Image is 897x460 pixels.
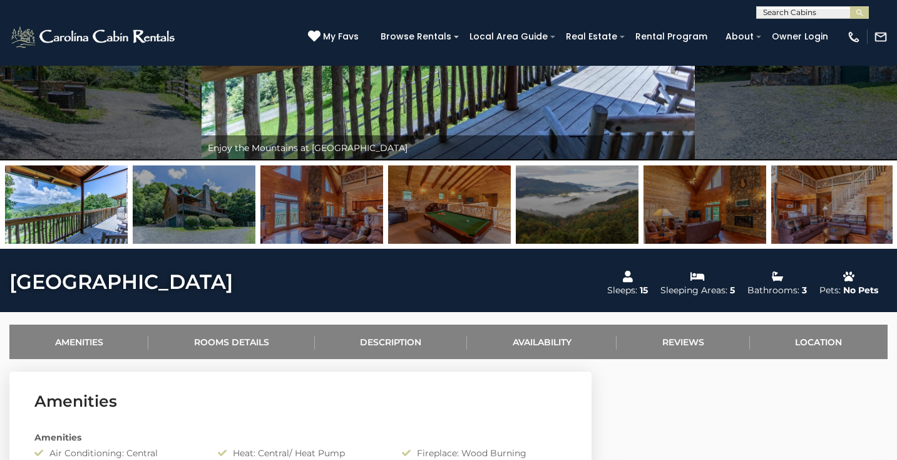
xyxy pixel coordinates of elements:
a: About [719,27,760,46]
div: Heat: Central/ Heat Pump [208,447,392,459]
a: Amenities [9,325,148,359]
a: Rental Program [629,27,714,46]
span: My Favs [323,30,359,43]
h3: Amenities [34,390,566,412]
img: mail-regular-white.png [874,30,888,44]
div: Enjoy the Mountains at [GEOGRAPHIC_DATA] [202,135,695,160]
a: Browse Rentals [374,27,458,46]
div: Air Conditioning: Central [25,447,208,459]
div: Amenities [25,431,576,444]
img: 163466703 [5,165,128,244]
img: phone-regular-white.png [847,30,861,44]
img: 163466672 [643,165,766,244]
a: Location [750,325,888,359]
img: 163466707 [133,165,255,244]
img: White-1-2.png [9,24,178,50]
a: Reviews [617,325,749,359]
img: 163466673 [771,165,894,244]
a: Real Estate [560,27,623,46]
img: 163466671 [516,165,638,244]
a: Local Area Guide [463,27,554,46]
a: Description [315,325,467,359]
a: My Favs [308,30,362,44]
a: Rooms Details [148,325,314,359]
img: 163466697 [388,165,511,244]
a: Availability [467,325,617,359]
img: 163466674 [260,165,383,244]
a: Owner Login [766,27,834,46]
div: Fireplace: Wood Burning [392,447,576,459]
